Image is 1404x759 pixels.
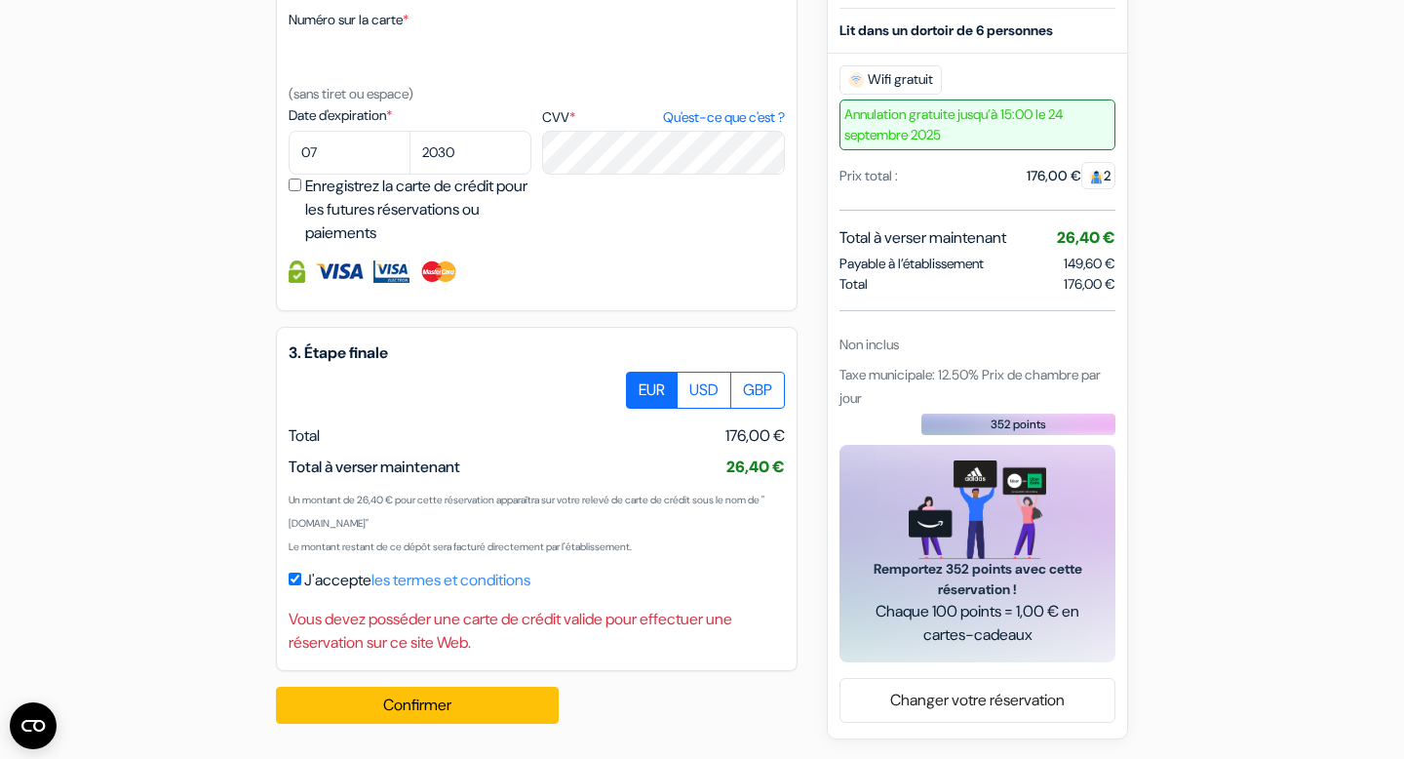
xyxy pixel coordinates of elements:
[1089,170,1104,184] img: guest.svg
[289,260,305,283] img: Information de carte de crédit entièrement encryptée et sécurisée
[1081,162,1115,189] span: 2
[991,416,1046,433] span: 352 points
[305,175,537,245] label: Enregistrez la carte de crédit pour les futures réservations ou paiements
[839,254,984,274] span: Payable à l’établissement
[840,682,1114,719] a: Changer votre réservation
[726,457,785,477] span: 26,40 €
[730,372,785,409] label: GBP
[677,372,731,409] label: USD
[663,107,785,128] a: Qu'est-ce que c'est ?
[627,372,785,409] div: Basic radio toggle button group
[289,425,320,446] span: Total
[1057,227,1115,248] span: 26,40 €
[373,260,409,283] img: Visa Electron
[542,107,785,128] label: CVV
[289,457,460,477] span: Total à verser maintenant
[289,10,409,30] label: Numéro sur la carte
[289,343,785,362] h5: 3. Étape finale
[371,570,530,590] a: les termes et conditions
[289,105,531,126] label: Date d'expiration
[839,100,1115,150] span: Annulation gratuite jusqu’à 15:00 le 24 septembre 2025
[304,569,530,592] label: J'accepte
[276,687,559,724] button: Confirmer
[863,600,1092,647] span: Chaque 100 points = 1,00 € en cartes-cadeaux
[839,65,942,95] span: Wifi gratuit
[10,702,57,749] button: Ouvrir le widget CMP
[725,424,785,448] span: 176,00 €
[1027,166,1115,186] div: 176,00 €
[848,72,864,88] img: free_wifi.svg
[1064,274,1115,295] span: 176,00 €
[909,460,1046,559] img: gift_card_hero_new.png
[839,274,868,295] span: Total
[839,226,1006,250] span: Total à verser maintenant
[315,260,364,283] img: Visa
[289,540,632,553] small: Le montant restant de ce dépôt sera facturé directement par l'établissement.
[839,166,898,186] div: Prix total :
[419,260,459,283] img: Master Card
[289,608,785,655] div: Vous devez posséder une carte de crédit valide pour effectuer une réservation sur ce site Web.
[626,372,678,409] label: EUR
[289,494,764,530] small: Un montant de 26,40 € pour cette réservation apparaîtra sur votre relevé de carte de crédit sous ...
[839,21,1053,39] b: Lit dans un dortoir de 6 personnes
[839,335,1115,355] div: Non inclus
[1064,255,1115,272] span: 149,60 €
[863,559,1092,600] span: Remportez 352 points avec cette réservation !
[289,85,413,102] small: (sans tiret ou espace)
[839,366,1101,407] span: Taxe municipale: 12.50% Prix de chambre par jour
